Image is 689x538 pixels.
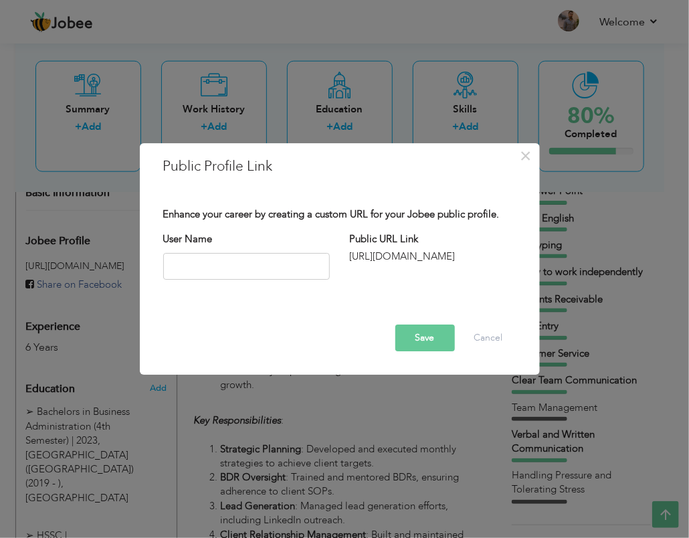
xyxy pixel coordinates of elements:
[395,325,455,351] button: Save
[520,144,531,168] span: ×
[163,232,213,246] label: User Name
[163,208,500,222] label: Enhance your career by creating a custom URL for your Jobee public profile.
[350,232,419,246] label: Public URL Link
[350,250,516,264] div: [URL][DOMAIN_NAME]
[515,145,536,167] button: Close
[461,325,516,351] button: Cancel
[163,157,516,177] h3: Public Profile Link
